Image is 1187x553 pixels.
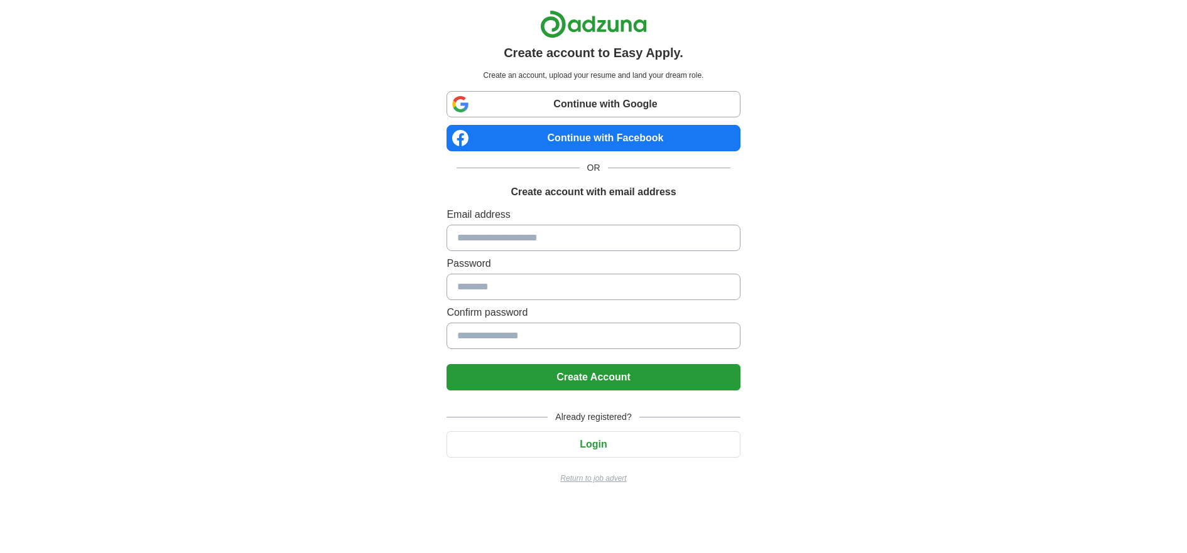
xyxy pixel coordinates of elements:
span: OR [580,161,608,174]
p: Create an account, upload your resume and land your dream role. [449,70,737,81]
img: Adzuna logo [540,10,647,38]
h1: Create account to Easy Apply. [504,43,683,62]
button: Create Account [447,364,740,390]
h1: Create account with email address [511,185,676,200]
span: Already registered? [548,411,639,424]
button: Login [447,431,740,458]
a: Continue with Google [447,91,740,117]
label: Email address [447,207,740,222]
a: Continue with Facebook [447,125,740,151]
label: Confirm password [447,305,740,320]
label: Password [447,256,740,271]
a: Login [447,439,740,449]
a: Return to job advert [447,473,740,484]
